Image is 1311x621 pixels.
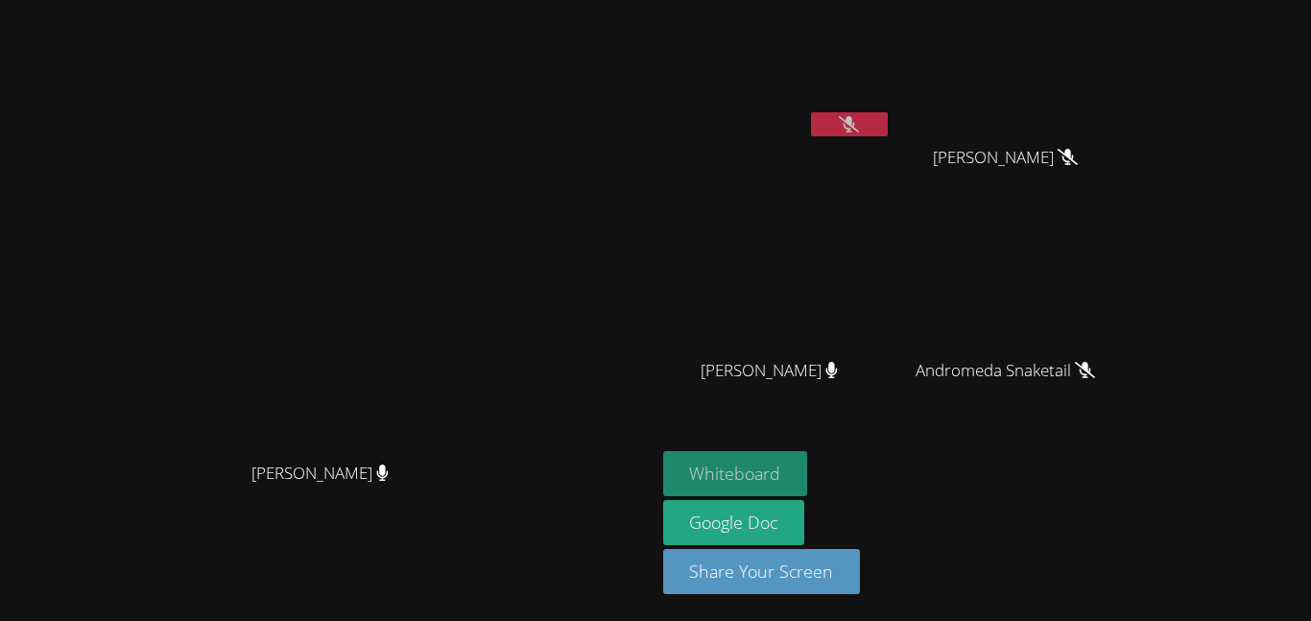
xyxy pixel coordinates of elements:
[916,357,1095,385] span: Andromeda Snaketail
[663,549,861,594] button: Share Your Screen
[663,451,808,496] button: Whiteboard
[251,460,389,488] span: [PERSON_NAME]
[701,357,838,385] span: [PERSON_NAME]
[663,500,805,545] a: Google Doc
[933,144,1078,172] span: [PERSON_NAME]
